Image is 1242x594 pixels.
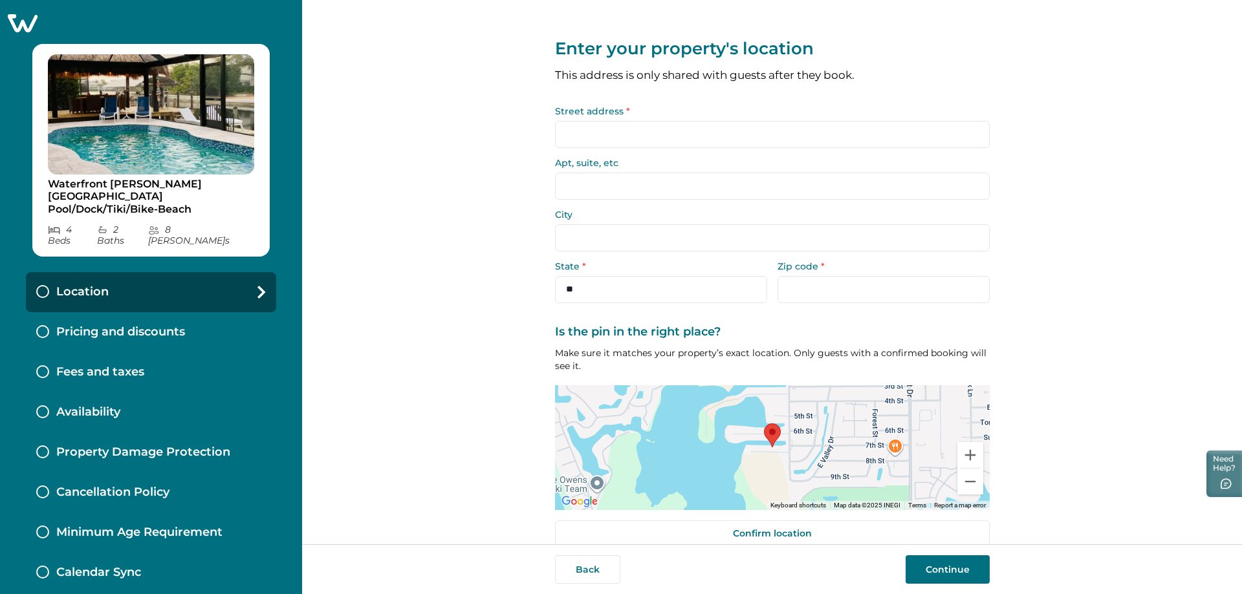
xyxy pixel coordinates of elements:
span: Map data ©2025 INEGI [834,502,900,509]
label: Apt, suite, etc [555,158,982,167]
p: 8 [PERSON_NAME] s [148,224,254,246]
p: Enter your property's location [555,39,990,59]
p: Property Damage Protection [56,445,230,460]
button: Keyboard shortcuts [770,501,826,510]
a: Terms (opens in new tab) [908,502,926,509]
label: Is the pin in the right place? [555,325,982,339]
button: Back [555,555,620,584]
button: Continue [906,555,990,584]
label: State [555,262,759,271]
p: Availability [56,405,120,419]
a: Open this area in Google Maps (opens a new window) [558,493,601,510]
p: This address is only shared with guests after they book. [555,70,990,81]
a: Report a map error [934,502,986,509]
img: propertyImage_Waterfront Bonita Beach Pool/Dock/Tiki/Bike-Beach [48,54,254,175]
button: Zoom out [957,469,983,494]
p: Cancellation Policy [56,485,169,500]
p: Location [56,285,109,299]
button: Confirm location [555,520,990,546]
p: Make sure it matches your property’s exact location. Only guests with a confirmed booking will se... [555,346,990,372]
label: City [555,210,982,219]
button: Zoom in [957,442,983,468]
p: Fees and taxes [56,365,144,379]
label: Zip code [778,262,982,271]
label: Street address [555,107,982,116]
p: Minimum Age Requirement [56,525,223,540]
img: Google [558,493,601,510]
p: 4 Bed s [48,224,97,246]
p: 2 Bath s [97,224,148,246]
p: Waterfront [PERSON_NAME][GEOGRAPHIC_DATA] Pool/Dock/Tiki/Bike-Beach [48,178,254,216]
p: Calendar Sync [56,566,141,580]
p: Pricing and discounts [56,325,185,339]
